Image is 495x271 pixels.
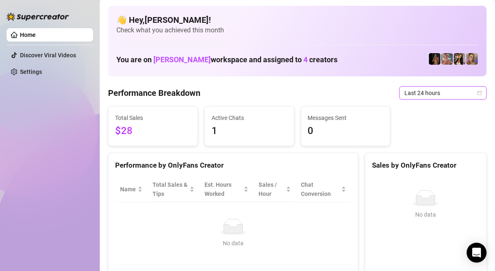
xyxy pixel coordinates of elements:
[375,210,476,219] div: No data
[115,113,191,122] span: Total Sales
[20,68,42,75] a: Settings
[153,180,188,198] span: Total Sales & Tips
[477,90,482,95] span: calendar
[153,55,211,64] span: [PERSON_NAME]
[441,53,453,65] img: Yarden
[116,55,337,64] h1: You are on workspace and assigned to creators
[108,87,200,99] h4: Performance Breakdown
[296,177,351,202] th: Chat Conversion
[204,180,242,198] div: Est. Hours Worked
[308,123,384,139] span: 0
[454,53,465,65] img: AdelDahan
[7,12,69,21] img: logo-BBDzfeDw.svg
[429,53,441,65] img: the_bohema
[372,160,480,171] div: Sales by OnlyFans Creator
[115,160,351,171] div: Performance by OnlyFans Creator
[120,185,136,194] span: Name
[123,239,343,248] div: No data
[212,113,287,122] span: Active Chats
[308,113,384,122] span: Messages Sent
[466,53,478,65] img: Cherry
[116,14,478,26] h4: 👋 Hey, [PERSON_NAME] !
[254,177,296,202] th: Sales / Hour
[404,87,482,99] span: Last 24 hours
[115,177,148,202] th: Name
[115,123,191,139] span: $28
[259,180,284,198] span: Sales / Hour
[148,177,199,202] th: Total Sales & Tips
[212,123,287,139] span: 1
[20,32,36,38] a: Home
[467,243,487,263] div: Open Intercom Messenger
[303,55,308,64] span: 4
[20,52,76,59] a: Discover Viral Videos
[116,26,478,35] span: Check what you achieved this month
[301,180,340,198] span: Chat Conversion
